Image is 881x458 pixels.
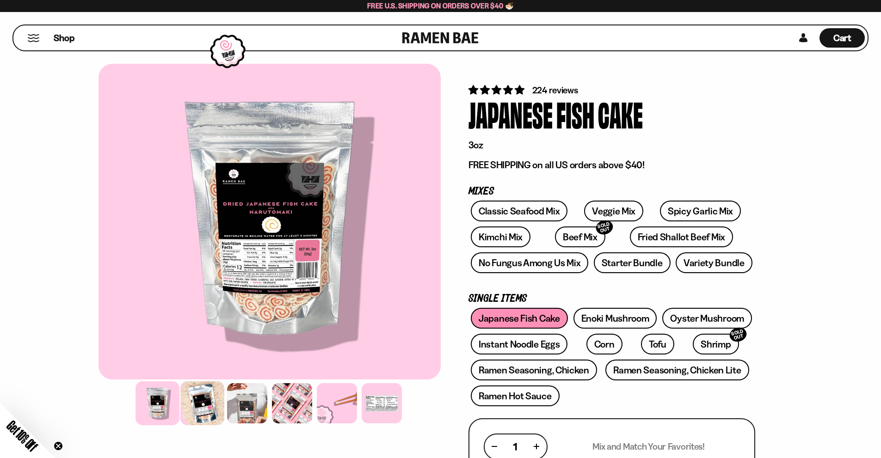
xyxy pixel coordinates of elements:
[594,252,671,273] a: Starter Bundle
[594,219,615,237] div: SOLD OUT
[605,360,749,380] a: Ramen Seasoning, Chicken Lite
[630,226,733,247] a: Fried Shallot Beef Mix
[468,84,526,96] span: 4.76 stars
[556,97,594,131] div: Fish
[573,308,657,329] a: Enoki Mushroom
[468,187,755,196] p: Mixes
[693,334,739,354] a: ShrimpSOLD OUT
[592,441,705,452] p: Mix and Match Your Favorites!
[367,1,514,10] span: Free U.S. Shipping on Orders over $40 🍜
[54,28,74,48] a: Shop
[819,25,865,50] a: Cart
[586,334,622,354] a: Corn
[584,201,643,221] a: Veggie Mix
[513,441,517,452] span: 1
[468,139,755,151] p: 3oz
[728,326,748,344] div: SOLD OUT
[468,97,553,131] div: Japanese
[471,385,560,406] a: Ramen Hot Sauce
[471,252,588,273] a: No Fungus Among Us Mix
[471,360,597,380] a: Ramen Seasoning, Chicken
[641,334,674,354] a: Tofu
[660,201,741,221] a: Spicy Garlic Mix
[471,334,567,354] a: Instant Noodle Eggs
[833,32,851,43] span: Cart
[662,308,752,329] a: Oyster Mushroom
[4,418,40,454] span: Get 10% Off
[54,32,74,44] span: Shop
[598,97,643,131] div: Cake
[27,34,40,42] button: Mobile Menu Trigger
[54,441,63,451] button: Close teaser
[468,294,755,303] p: Single Items
[471,226,530,247] a: Kimchi Mix
[468,159,755,171] p: FREE SHIPPING on all US orders above $40!
[555,226,605,247] a: Beef MixSOLD OUT
[532,85,578,96] span: 224 reviews
[471,201,567,221] a: Classic Seafood Mix
[676,252,752,273] a: Variety Bundle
